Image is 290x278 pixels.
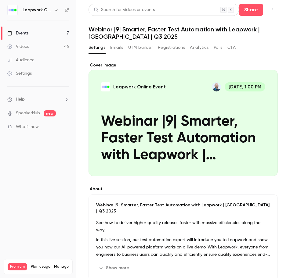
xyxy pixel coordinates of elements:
[7,96,69,103] li: help-dropdown-opener
[128,43,153,52] button: UTM builder
[96,236,270,258] p: In this live session, our test automation expert will introduce you to Leapwork and show you how ...
[16,110,40,116] a: SpeakerHub
[89,43,105,52] button: Settings
[227,43,236,52] button: CTA
[54,264,69,269] a: Manage
[239,4,263,16] button: Share
[44,110,56,116] span: new
[96,202,270,214] p: Webinar |9| Smarter, Faster Test Automation with Leapwork | [GEOGRAPHIC_DATA] | Q3 2025
[89,62,278,68] label: Cover image
[7,30,28,36] div: Events
[89,62,278,176] section: Cover image
[8,263,27,270] span: Premium
[7,70,32,77] div: Settings
[16,124,39,130] span: What's new
[7,57,34,63] div: Audience
[110,43,123,52] button: Emails
[62,124,69,130] iframe: Noticeable Trigger
[96,263,133,273] button: Show more
[8,5,17,15] img: Leapwork Online Event
[7,44,29,50] div: Videos
[94,7,155,13] div: Search for videos or events
[31,264,50,269] span: Plan usage
[89,186,278,192] label: About
[190,43,209,52] button: Analytics
[96,219,270,234] p: See how to deliver higher quality releases faster with massive efficiencies along the way.
[23,7,51,13] h6: Leapwork Online Event
[16,96,25,103] span: Help
[158,43,185,52] button: Registrations
[89,26,278,40] h1: Webinar |9| Smarter, Faster Test Automation with Leapwork | [GEOGRAPHIC_DATA] | Q3 2025
[214,43,223,52] button: Polls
